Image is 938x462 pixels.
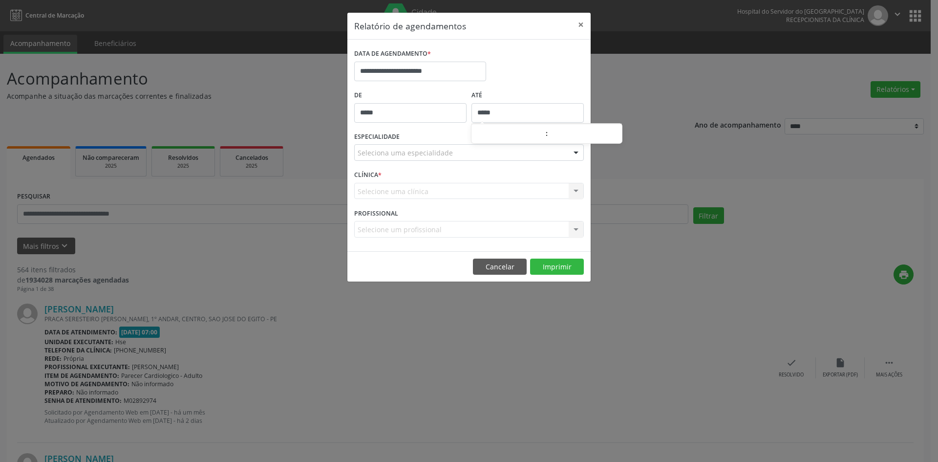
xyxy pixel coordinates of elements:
span: : [545,124,548,143]
label: De [354,88,467,103]
input: Hour [471,125,545,144]
label: CLÍNICA [354,168,382,183]
label: ATÉ [471,88,584,103]
label: DATA DE AGENDAMENTO [354,46,431,62]
label: ESPECIALIDADE [354,130,400,145]
span: Seleciona uma especialidade [358,148,453,158]
button: Close [571,13,591,37]
label: PROFISSIONAL [354,206,398,221]
button: Imprimir [530,259,584,275]
input: Minute [548,125,622,144]
button: Cancelar [473,259,527,275]
h5: Relatório de agendamentos [354,20,466,32]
